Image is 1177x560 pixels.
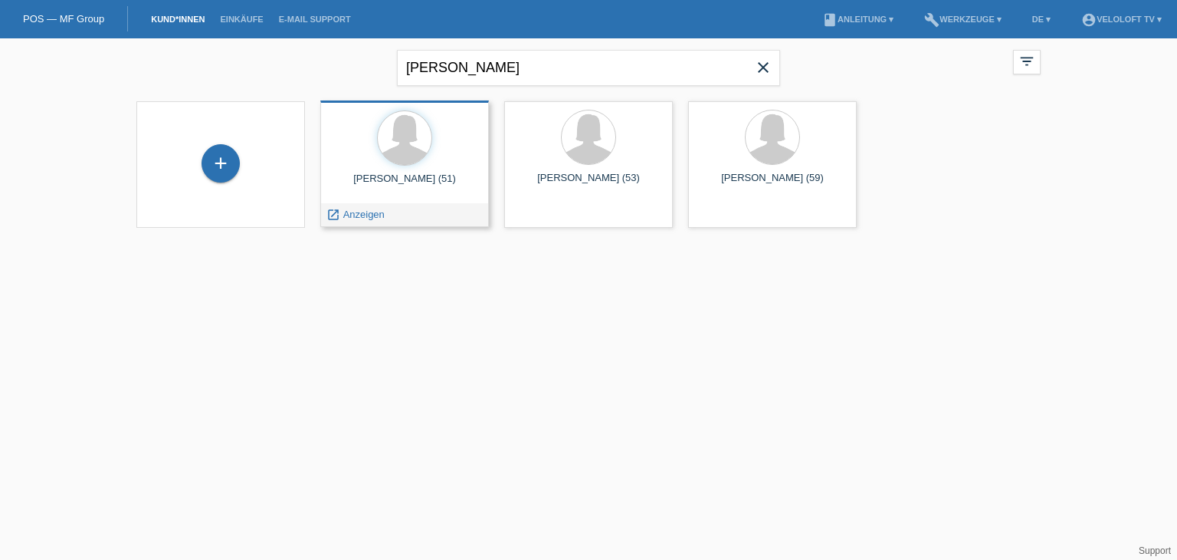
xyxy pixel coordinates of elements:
[326,208,340,222] i: launch
[1025,15,1058,24] a: DE ▾
[23,13,104,25] a: POS — MF Group
[1139,545,1171,556] a: Support
[143,15,212,24] a: Kund*innen
[326,209,385,220] a: launch Anzeigen
[212,15,270,24] a: Einkäufe
[754,58,772,77] i: close
[822,12,838,28] i: book
[815,15,901,24] a: bookAnleitung ▾
[202,150,239,176] div: Kund*in hinzufügen
[1018,53,1035,70] i: filter_list
[700,172,844,196] div: [PERSON_NAME] (59)
[333,173,477,197] div: [PERSON_NAME] (51)
[916,15,1009,24] a: buildWerkzeuge ▾
[1074,15,1169,24] a: account_circleVeloLoft TV ▾
[1081,12,1097,28] i: account_circle
[397,50,780,86] input: Suche...
[343,209,385,220] span: Anzeigen
[271,15,359,24] a: E-Mail Support
[924,12,939,28] i: build
[516,172,661,196] div: [PERSON_NAME] (53)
